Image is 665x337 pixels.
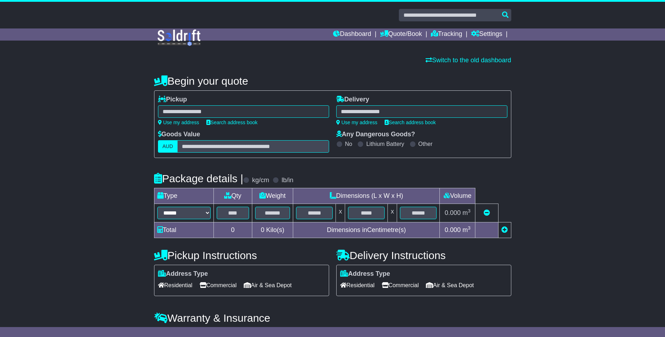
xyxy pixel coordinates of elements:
[471,28,502,41] a: Settings
[200,280,237,291] span: Commercial
[418,141,433,147] label: Other
[154,188,213,204] td: Type
[445,226,461,233] span: 0.000
[431,28,462,41] a: Tracking
[336,131,415,138] label: Any Dangerous Goods?
[206,120,258,125] a: Search address book
[293,222,440,238] td: Dimensions in Centimetre(s)
[252,188,293,204] td: Weight
[154,222,213,238] td: Total
[426,280,474,291] span: Air & Sea Depot
[336,249,511,261] h4: Delivery Instructions
[158,120,199,125] a: Use my address
[158,96,187,104] label: Pickup
[336,120,378,125] a: Use my address
[336,96,369,104] label: Delivery
[340,270,390,278] label: Address Type
[345,141,352,147] label: No
[158,270,208,278] label: Address Type
[154,173,243,184] h4: Package details |
[281,177,293,184] label: lb/in
[158,131,200,138] label: Goods Value
[261,226,264,233] span: 0
[445,209,461,216] span: 0.000
[388,204,397,222] td: x
[252,222,293,238] td: Kilo(s)
[336,204,345,222] td: x
[382,280,419,291] span: Commercial
[426,57,511,64] a: Switch to the old dashboard
[213,188,252,204] td: Qty
[380,28,422,41] a: Quote/Book
[213,222,252,238] td: 0
[252,177,269,184] label: kg/cm
[484,209,490,216] a: Remove this item
[463,226,471,233] span: m
[333,28,371,41] a: Dashboard
[154,75,511,87] h4: Begin your quote
[468,208,471,214] sup: 3
[385,120,436,125] a: Search address book
[154,249,329,261] h4: Pickup Instructions
[440,188,475,204] td: Volume
[244,280,292,291] span: Air & Sea Depot
[340,280,375,291] span: Residential
[366,141,404,147] label: Lithium Battery
[468,225,471,231] sup: 3
[158,140,178,153] label: AUD
[463,209,471,216] span: m
[501,226,508,233] a: Add new item
[293,188,440,204] td: Dimensions (L x W x H)
[158,280,192,291] span: Residential
[154,312,511,324] h4: Warranty & Insurance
